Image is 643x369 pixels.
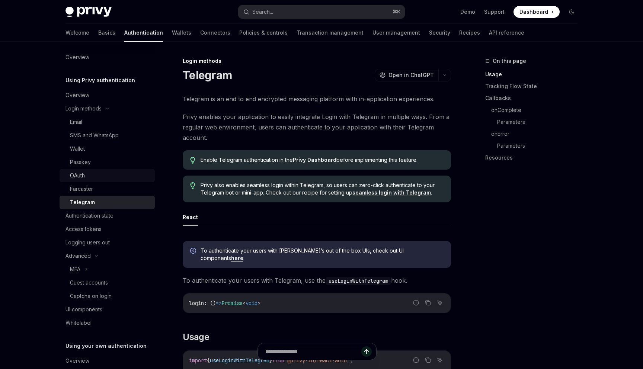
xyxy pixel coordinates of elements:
[172,24,191,42] a: Wallets
[60,209,155,222] a: Authentication state
[566,6,578,18] button: Toggle dark mode
[65,53,89,62] div: Overview
[361,346,372,357] button: Send message
[489,24,524,42] a: API reference
[485,92,583,104] a: Callbacks
[60,182,155,196] a: Farcaster
[70,158,91,167] div: Passkey
[231,255,243,261] a: here
[485,152,583,164] a: Resources
[65,356,89,365] div: Overview
[497,140,583,152] a: Parameters
[60,115,155,129] a: Email
[252,7,273,16] div: Search...
[60,222,155,236] a: Access tokens
[60,155,155,169] a: Passkey
[60,169,155,182] a: OAuth
[70,278,108,287] div: Guest accounts
[246,300,257,307] span: void
[98,24,115,42] a: Basics
[70,118,82,126] div: Email
[189,300,204,307] span: login
[257,300,260,307] span: >
[183,208,198,226] button: React
[65,104,102,113] div: Login methods
[497,116,583,128] a: Parameters
[200,24,230,42] a: Connectors
[65,225,102,234] div: Access tokens
[60,354,155,368] a: Overview
[293,157,336,163] a: Privy Dashboard
[65,305,102,314] div: UI components
[204,300,216,307] span: : ()
[65,251,91,260] div: Advanced
[243,300,246,307] span: <
[411,298,421,308] button: Report incorrect code
[70,171,85,180] div: OAuth
[435,298,445,308] button: Ask AI
[183,94,451,104] span: Telegram is an end to end encrypted messaging platform with in-application experiences.
[493,57,526,65] span: On this page
[460,8,475,16] a: Demo
[485,80,583,92] a: Tracking Flow State
[70,184,93,193] div: Farcaster
[190,157,195,164] svg: Tip
[65,211,113,220] div: Authentication state
[201,247,444,262] span: To authenticate your users with [PERSON_NAME]’s out of the box UIs, check out UI components .
[238,5,405,19] button: Search...⌘K
[65,238,110,247] div: Logging users out
[183,57,451,65] div: Login methods
[372,24,420,42] a: User management
[65,24,89,42] a: Welcome
[124,24,163,42] a: Authentication
[491,104,583,116] a: onComplete
[459,24,480,42] a: Recipes
[514,6,560,18] a: Dashboard
[190,182,195,189] svg: Tip
[326,277,391,285] code: useLoginWithTelegram
[388,71,434,79] span: Open in ChatGPT
[491,128,583,140] a: onError
[65,318,92,327] div: Whitelabel
[60,289,155,303] a: Captcha on login
[352,189,431,196] a: seamless login with Telegram
[60,316,155,330] a: Whitelabel
[183,68,232,82] h1: Telegram
[519,8,548,16] span: Dashboard
[484,8,505,16] a: Support
[60,196,155,209] a: Telegram
[70,292,112,301] div: Captcha on login
[216,300,222,307] span: =>
[70,265,80,274] div: MFA
[60,142,155,155] a: Wallet
[70,198,95,207] div: Telegram
[201,156,444,164] span: Enable Telegram authentication in the before implementing this feature.
[375,69,438,81] button: Open in ChatGPT
[190,248,198,255] svg: Info
[65,341,147,350] h5: Using your own authentication
[60,303,155,316] a: UI components
[60,236,155,249] a: Logging users out
[65,76,135,85] h5: Using Privy authentication
[60,89,155,102] a: Overview
[429,24,450,42] a: Security
[183,112,451,143] span: Privy enables your application to easily integrate Login with Telegram in multiple ways. From a r...
[183,275,451,286] span: To authenticate your users with Telegram, use the hook.
[239,24,288,42] a: Policies & controls
[183,331,209,343] span: Usage
[60,276,155,289] a: Guest accounts
[70,144,85,153] div: Wallet
[393,9,400,15] span: ⌘ K
[297,24,364,42] a: Transaction management
[201,182,444,196] span: Privy also enables seamless login within Telegram, so users can zero-click authenticate to your T...
[423,298,433,308] button: Copy the contents from the code block
[65,91,89,100] div: Overview
[60,51,155,64] a: Overview
[222,300,243,307] span: Promise
[60,129,155,142] a: SMS and WhatsApp
[485,68,583,80] a: Usage
[65,7,112,17] img: dark logo
[70,131,119,140] div: SMS and WhatsApp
